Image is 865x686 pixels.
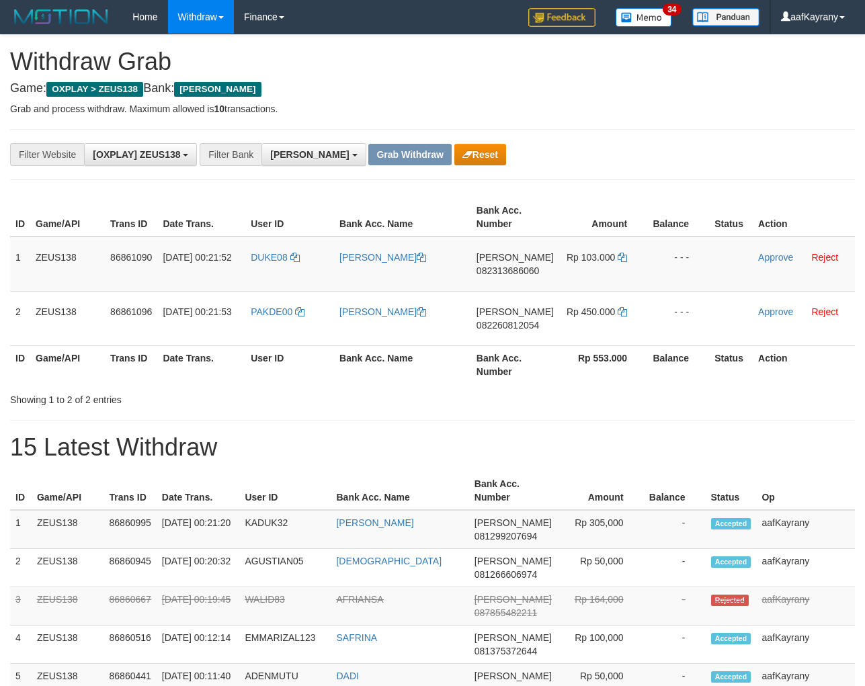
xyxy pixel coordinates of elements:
a: DADI [336,671,358,681]
td: [DATE] 00:20:32 [157,549,240,587]
th: Bank Acc. Name [334,198,471,237]
td: ZEUS138 [32,510,104,549]
span: [PERSON_NAME] [475,632,552,643]
button: Reset [454,144,506,165]
img: Feedback.jpg [528,8,595,27]
td: - - - [647,291,709,345]
span: Copy 082313686060 to clipboard [477,265,539,276]
td: Rp 50,000 [557,549,644,587]
td: [DATE] 00:21:20 [157,510,240,549]
a: AFRIANSA [336,594,383,605]
td: 86860945 [104,549,157,587]
span: [PERSON_NAME] [174,82,261,97]
span: [PERSON_NAME] [270,149,349,160]
span: [OXPLAY] ZEUS138 [93,149,180,160]
th: Bank Acc. Name [334,345,471,384]
span: [PERSON_NAME] [475,556,552,566]
a: [DEMOGRAPHIC_DATA] [336,556,442,566]
span: Copy 081375372644 to clipboard [475,646,537,656]
th: Op [756,472,855,510]
td: [DATE] 00:12:14 [157,626,240,664]
span: Copy 081299207694 to clipboard [475,531,537,542]
td: AGUSTIAN05 [239,549,331,587]
h1: Withdraw Grab [10,48,855,75]
th: Trans ID [105,345,157,384]
td: 86860516 [104,626,157,664]
a: DUKE08 [251,252,299,263]
th: Trans ID [105,198,157,237]
span: 86861096 [110,306,152,317]
th: Status [709,198,753,237]
th: Amount [559,198,647,237]
span: [DATE] 00:21:52 [163,252,231,263]
td: 1 [10,510,32,549]
h1: 15 Latest Withdraw [10,434,855,461]
th: Bank Acc. Name [331,472,468,510]
p: Grab and process withdraw. Maximum allowed is transactions. [10,102,855,116]
span: Copy 087855482211 to clipboard [475,607,537,618]
th: Status [709,345,753,384]
th: Date Trans. [157,345,245,384]
span: DUKE08 [251,252,287,263]
span: [DATE] 00:21:53 [163,306,231,317]
th: Balance [644,472,706,510]
th: Balance [647,345,709,384]
td: Rp 100,000 [557,626,644,664]
th: User ID [245,345,334,384]
td: - - - [647,237,709,292]
span: [PERSON_NAME] [475,671,552,681]
span: Copy 082260812054 to clipboard [477,320,539,331]
span: 34 [663,3,681,15]
span: Rejected [711,595,749,606]
th: User ID [245,198,334,237]
span: Rp 450.000 [567,306,615,317]
td: - [644,549,706,587]
th: Amount [557,472,644,510]
th: ID [10,345,30,384]
span: Accepted [711,518,751,529]
td: ZEUS138 [32,549,104,587]
span: [PERSON_NAME] [475,517,552,528]
td: 3 [10,587,32,626]
td: WALID83 [239,587,331,626]
td: Rp 305,000 [557,510,644,549]
span: Accepted [711,556,751,568]
td: 86860995 [104,510,157,549]
th: ID [10,472,32,510]
td: 2 [10,549,32,587]
button: [OXPLAY] ZEUS138 [84,143,197,166]
a: Copy 450000 to clipboard [618,306,627,317]
a: Approve [758,252,793,263]
th: Date Trans. [157,198,245,237]
span: Accepted [711,671,751,683]
button: [PERSON_NAME] [261,143,366,166]
span: Copy 081266606974 to clipboard [475,569,537,580]
span: 86861090 [110,252,152,263]
td: KADUK32 [239,510,331,549]
td: - [644,626,706,664]
img: Button%20Memo.svg [616,8,672,27]
th: Action [753,345,855,384]
span: [PERSON_NAME] [477,306,554,317]
div: Showing 1 to 2 of 2 entries [10,388,350,406]
td: 86860667 [104,587,157,626]
th: Trans ID [104,472,157,510]
th: Bank Acc. Number [471,345,559,384]
span: [PERSON_NAME] [477,252,554,263]
span: OXPLAY > ZEUS138 [46,82,143,97]
td: 1 [10,237,30,292]
th: Game/API [32,472,104,510]
a: PAKDE00 [251,306,304,317]
span: PAKDE00 [251,306,292,317]
a: [PERSON_NAME] [336,517,413,528]
td: - [644,587,706,626]
span: [PERSON_NAME] [475,594,552,605]
button: Grab Withdraw [368,144,451,165]
th: Balance [647,198,709,237]
td: - [644,510,706,549]
th: Date Trans. [157,472,240,510]
div: Filter Website [10,143,84,166]
th: Game/API [30,345,105,384]
img: panduan.png [692,8,759,26]
a: Copy 103000 to clipboard [618,252,627,263]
